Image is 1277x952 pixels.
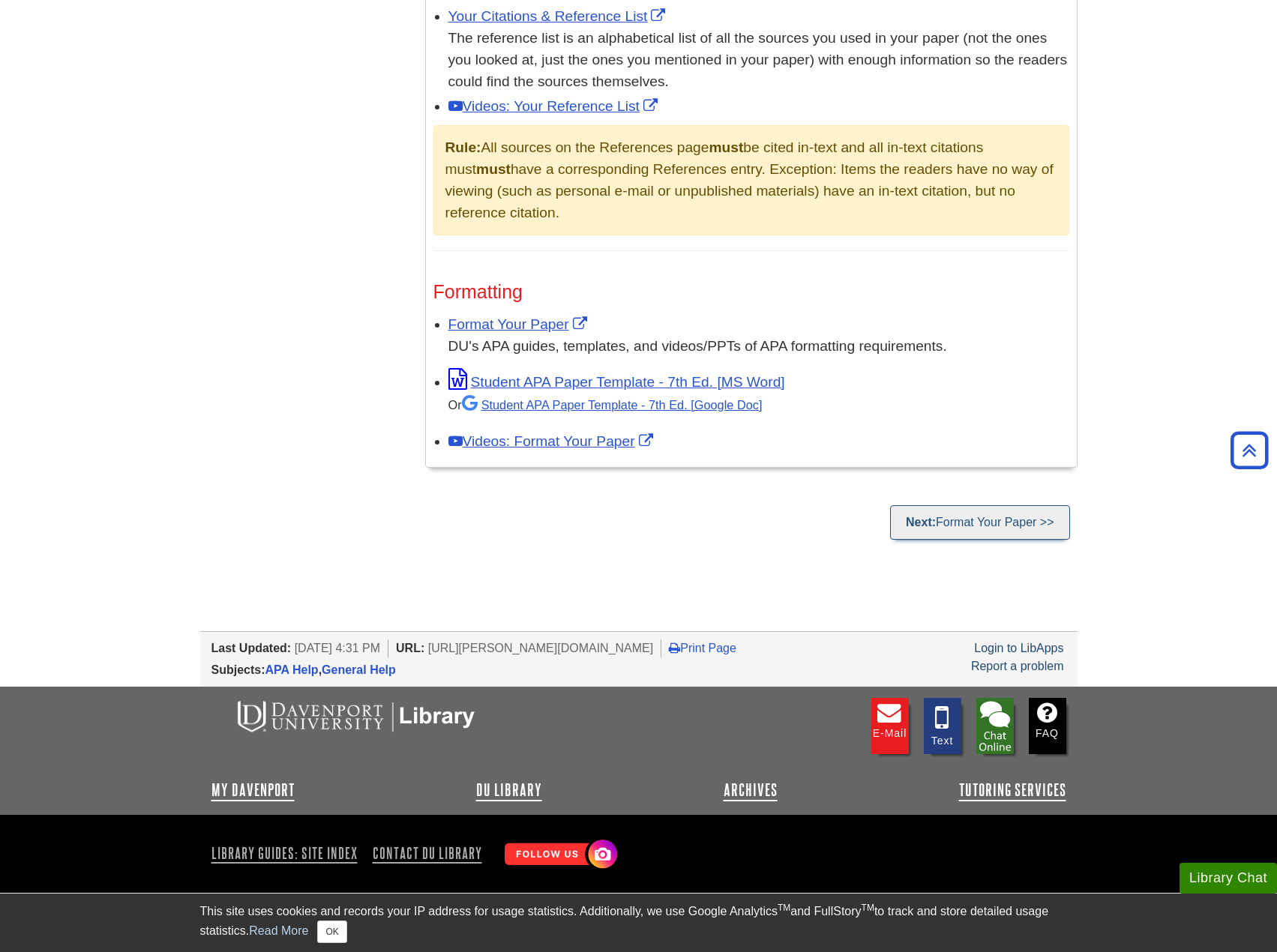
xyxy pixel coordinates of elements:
[322,663,396,676] a: General Help
[448,336,1069,358] div: DU's APA guides, templates, and videos/PPTs of APA formatting requirements.
[265,663,396,676] span: ,
[1180,863,1277,894] button: Library Chat
[924,698,961,754] a: Text
[211,840,364,866] a: Library Guides: Site Index
[497,834,621,876] img: Follow Us! Instagram
[265,663,319,676] a: APA Help
[959,781,1066,799] a: Tutoring Services
[448,374,785,390] a: Link opens in new window
[724,781,778,799] a: Archives
[445,139,481,155] strong: Rule:
[976,698,1014,754] li: Chat with Library
[976,698,1014,754] img: Library Chat
[211,781,295,799] a: My Davenport
[211,642,292,654] span: Last Updated:
[462,398,763,412] a: Student APA Paper Template - 7th Ed. [Google Doc]
[396,642,424,654] span: URL:
[476,161,511,177] strong: must
[295,642,380,654] span: [DATE] 4:31 PM
[448,8,670,24] a: Link opens in new window
[433,125,1069,235] div: All sources on the References page be cited in-text and all in-text citations must have a corresp...
[367,840,488,866] a: Contact DU Library
[448,433,657,449] a: Link opens in new window
[971,660,1064,672] a: Report a problem
[428,642,654,654] span: [URL][PERSON_NAME][DOMAIN_NAME]
[249,924,308,937] a: Read More
[1225,440,1273,460] a: Back to Top
[669,642,736,654] a: Print Page
[448,28,1069,92] div: The reference list is an alphabetical list of all the sources you used in your paper (not the one...
[476,781,542,799] a: DU Library
[448,98,661,114] a: Link opens in new window
[433,281,1069,303] h3: Formatting
[317,921,346,943] button: Close
[211,663,265,676] span: Subjects:
[778,903,790,913] sup: TM
[669,642,680,654] i: Print Page
[871,698,909,754] a: E-mail
[200,903,1078,943] div: This site uses cookies and records your IP address for usage statistics. Additionally, we use Goo...
[448,316,591,332] a: Link opens in new window
[1029,698,1066,754] a: FAQ
[906,516,936,528] strong: Next:
[862,903,874,913] sup: TM
[211,698,496,734] img: DU Libraries
[448,398,763,412] small: Or
[890,505,1069,540] a: Next:Format Your Paper >>
[709,139,743,155] strong: must
[974,642,1063,654] a: Login to LibApps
